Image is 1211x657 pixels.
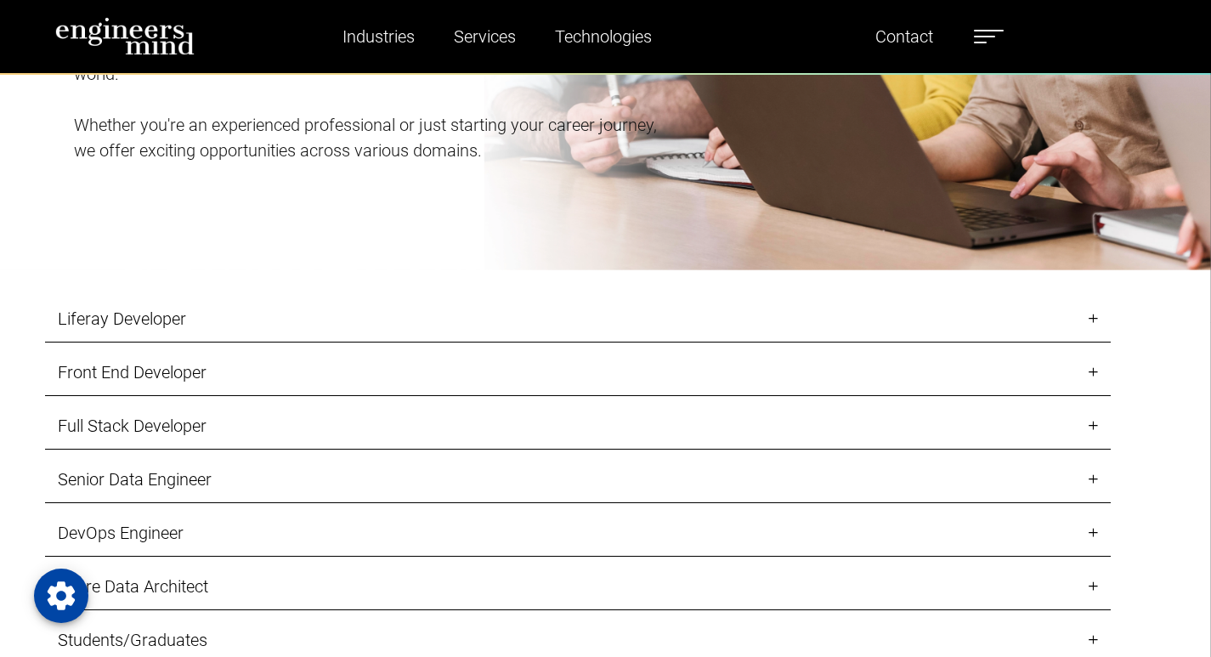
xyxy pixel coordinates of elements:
[45,296,1111,343] a: Liferay Developer
[548,17,659,56] a: Technologies
[447,17,523,56] a: Services
[45,349,1111,396] a: Front End Developer
[55,17,195,55] img: logo
[45,510,1111,557] a: DevOps Engineer
[869,17,940,56] a: Contact
[336,17,422,56] a: Industries
[45,564,1111,610] a: Azure Data Architect
[45,456,1111,503] a: Senior Data Engineer
[45,403,1111,450] a: Full Stack Developer
[74,112,659,163] p: Whether you're an experienced professional or just starting your career journey, we offer excitin...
